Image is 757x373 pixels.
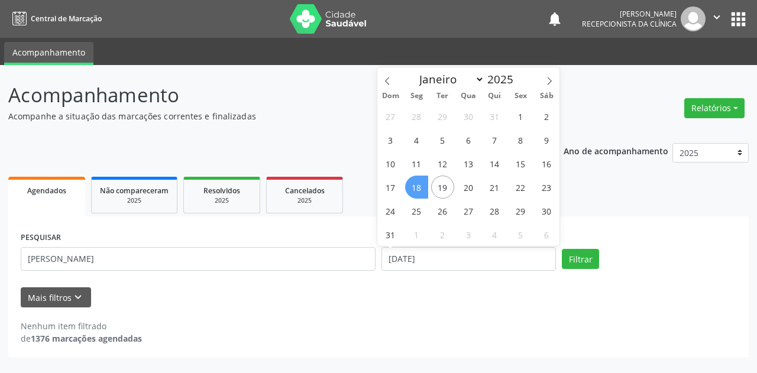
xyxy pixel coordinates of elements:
[405,176,428,199] span: Agosto 18, 2025
[413,71,484,87] select: Month
[457,152,480,175] span: Agosto 13, 2025
[546,11,563,27] button: notifications
[192,196,251,205] div: 2025
[21,332,142,345] div: de
[379,223,402,246] span: Agosto 31, 2025
[457,176,480,199] span: Agosto 20, 2025
[31,14,102,24] span: Central de Marcação
[509,176,532,199] span: Agosto 22, 2025
[8,80,526,110] p: Acompanhamento
[535,176,558,199] span: Agosto 23, 2025
[535,128,558,151] span: Agosto 9, 2025
[431,223,454,246] span: Setembro 2, 2025
[484,72,523,87] input: Year
[483,199,506,222] span: Agosto 28, 2025
[377,92,403,100] span: Dom
[431,128,454,151] span: Agosto 5, 2025
[483,152,506,175] span: Agosto 14, 2025
[431,105,454,128] span: Julho 29, 2025
[481,92,507,100] span: Qui
[582,9,677,19] div: [PERSON_NAME]
[405,223,428,246] span: Setembro 1, 2025
[483,176,506,199] span: Agosto 21, 2025
[27,186,66,196] span: Agendados
[457,105,480,128] span: Julho 30, 2025
[21,287,91,308] button: Mais filtroskeyboard_arrow_down
[403,92,429,100] span: Seg
[379,152,402,175] span: Agosto 10, 2025
[405,128,428,151] span: Agosto 4, 2025
[379,128,402,151] span: Agosto 3, 2025
[728,9,749,30] button: apps
[21,320,142,332] div: Nenhum item filtrado
[203,186,240,196] span: Resolvidos
[509,105,532,128] span: Agosto 1, 2025
[509,199,532,222] span: Agosto 29, 2025
[535,105,558,128] span: Agosto 2, 2025
[21,229,61,247] label: PESQUISAR
[535,199,558,222] span: Agosto 30, 2025
[564,143,668,158] p: Ano de acompanhamento
[4,42,93,65] a: Acompanhamento
[431,199,454,222] span: Agosto 26, 2025
[285,186,325,196] span: Cancelados
[31,333,142,344] strong: 1376 marcações agendadas
[562,249,599,269] button: Filtrar
[457,128,480,151] span: Agosto 6, 2025
[507,92,533,100] span: Sex
[431,176,454,199] span: Agosto 19, 2025
[100,196,169,205] div: 2025
[483,128,506,151] span: Agosto 7, 2025
[483,105,506,128] span: Julho 31, 2025
[379,176,402,199] span: Agosto 17, 2025
[483,223,506,246] span: Setembro 4, 2025
[509,223,532,246] span: Setembro 5, 2025
[710,11,723,24] i: 
[509,152,532,175] span: Agosto 15, 2025
[681,7,706,31] img: img
[405,105,428,128] span: Julho 28, 2025
[381,247,556,271] input: Selecione um intervalo
[8,110,526,122] p: Acompanhe a situação das marcações correntes e finalizadas
[379,199,402,222] span: Agosto 24, 2025
[100,186,169,196] span: Não compareceram
[457,223,480,246] span: Setembro 3, 2025
[275,196,334,205] div: 2025
[509,128,532,151] span: Agosto 8, 2025
[533,92,559,100] span: Sáb
[72,291,85,304] i: keyboard_arrow_down
[431,152,454,175] span: Agosto 12, 2025
[535,223,558,246] span: Setembro 6, 2025
[379,105,402,128] span: Julho 27, 2025
[8,9,102,28] a: Central de Marcação
[457,199,480,222] span: Agosto 27, 2025
[429,92,455,100] span: Ter
[455,92,481,100] span: Qua
[582,19,677,29] span: Recepcionista da clínica
[405,199,428,222] span: Agosto 25, 2025
[535,152,558,175] span: Agosto 16, 2025
[684,98,745,118] button: Relatórios
[706,7,728,31] button: 
[405,152,428,175] span: Agosto 11, 2025
[21,247,376,271] input: Nome, CNS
